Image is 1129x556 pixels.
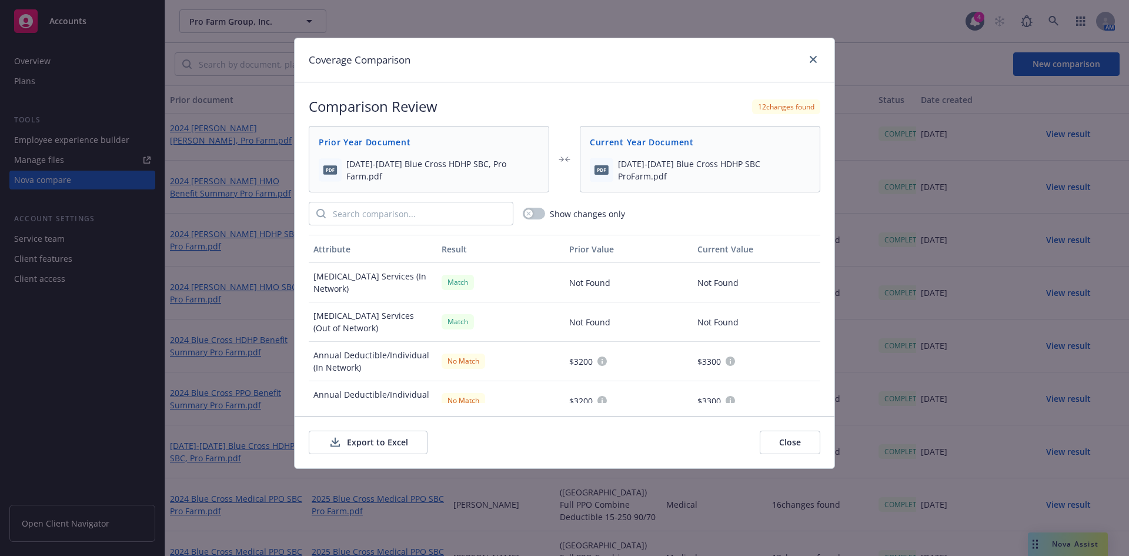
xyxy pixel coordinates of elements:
span: Current Year Document [590,136,810,148]
button: Close [760,431,820,454]
span: $3300 [697,395,721,407]
div: 12 changes found [752,99,820,114]
div: Attribute [313,243,432,255]
div: No Match [442,354,485,368]
button: Prior Value [564,235,693,263]
h2: Comparison Review [309,96,437,116]
button: Result [437,235,565,263]
span: $3200 [569,395,593,407]
span: Not Found [697,316,739,328]
div: [MEDICAL_DATA] Services (Out of Network) [309,302,437,342]
button: Current Value [693,235,821,263]
div: Match [442,275,474,289]
span: [DATE]-[DATE] Blue Cross HDHP SBC, Pro Farm.pdf [346,158,539,182]
button: Attribute [309,235,437,263]
div: [MEDICAL_DATA] Services (In Network) [309,263,437,302]
svg: Search [316,209,326,218]
span: Not Found [569,277,610,289]
input: Search comparison... [326,202,513,225]
div: Match [442,314,474,329]
a: close [806,52,820,66]
div: Prior Value [569,243,688,255]
button: Export to Excel [309,431,427,454]
h1: Coverage Comparison [309,52,410,68]
div: Result [442,243,560,255]
div: No Match [442,393,485,408]
span: Not Found [697,277,739,289]
div: Annual Deductible/Individual (In Network) [309,342,437,381]
span: Prior Year Document [319,136,539,148]
span: Show changes only [550,208,625,220]
span: $3300 [697,355,721,368]
div: Annual Deductible/Individual (Out of Network) [309,381,437,421]
div: Current Value [697,243,816,255]
span: $3200 [569,355,593,368]
span: Not Found [569,316,610,328]
span: [DATE]-[DATE] Blue Cross HDHP SBC ProFarm.pdf [618,158,810,182]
